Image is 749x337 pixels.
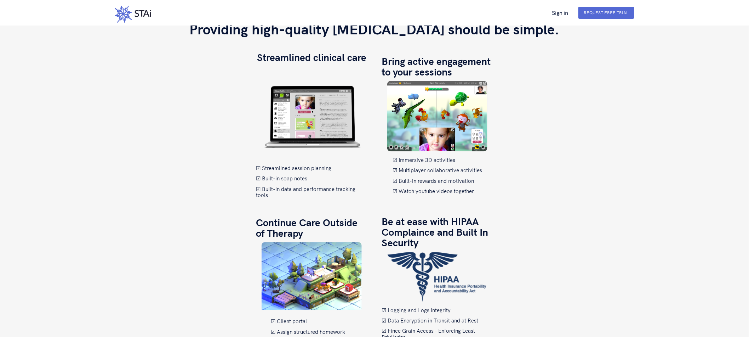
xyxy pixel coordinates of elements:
[256,186,367,198] li: Built-in data and performance tracking tools
[584,10,629,15] a: Request Free Trial
[271,329,353,335] li: Assign structured homework
[271,318,353,324] li: Client portal
[387,252,488,302] img: Girl in a jacket
[262,66,362,159] img: Girl in a jacket
[382,216,493,248] h4: Be at ease with HIPAA Complaince and Built In Security
[382,307,493,313] li: Logging and Logs Integrity
[256,175,367,181] li: Built-in soap notes
[387,81,488,151] img: Girl in a jacket
[256,217,367,238] h4: Continue Care Outside of Therapy
[393,157,482,163] li: Immersive 3D activities
[115,20,634,38] h3: Providing high-quality [MEDICAL_DATA] should be simple.
[546,10,574,16] a: Sign in
[262,242,362,313] img: Girl in a jacket
[393,167,482,173] li: Multiplayer collaborative activities
[382,56,493,77] h4: Bring active engagement to your sessions
[256,165,367,171] li: Streamlined session planning
[578,7,634,19] button: Request Free Trial
[393,188,482,194] li: Watch youtube videos together
[382,318,493,324] li: Data Encryption in Transit and at Rest
[257,52,366,63] h4: Streamlined clinical care
[393,178,482,184] li: Built-in rewards and motivation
